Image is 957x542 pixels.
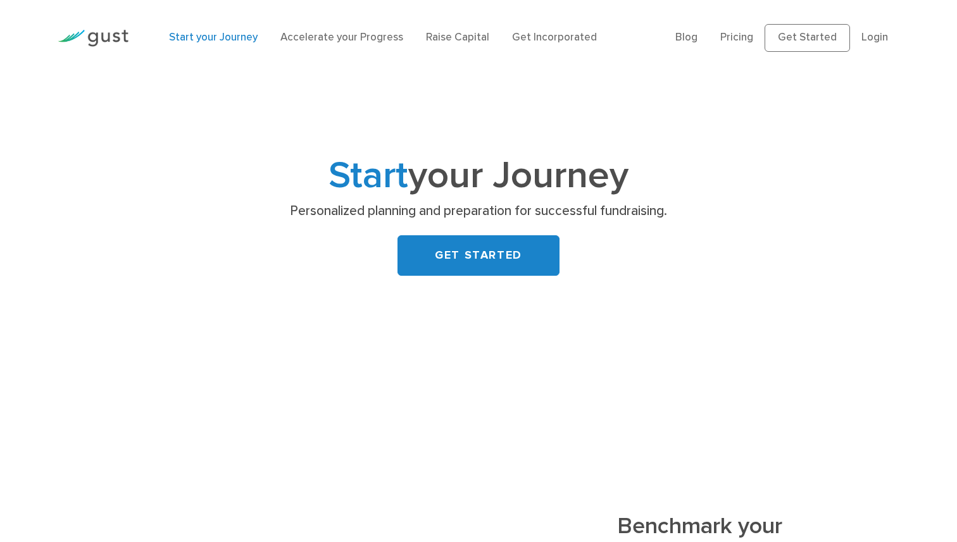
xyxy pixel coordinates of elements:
[720,31,753,44] a: Pricing
[397,235,560,276] a: GET STARTED
[228,159,729,194] h1: your Journey
[328,153,408,198] span: Start
[280,31,403,44] a: Accelerate your Progress
[169,31,258,44] a: Start your Journey
[861,31,888,44] a: Login
[233,202,723,220] p: Personalized planning and preparation for successful fundraising.
[426,31,489,44] a: Raise Capital
[58,30,128,47] img: Gust Logo
[765,24,850,52] a: Get Started
[512,31,597,44] a: Get Incorporated
[675,31,697,44] a: Blog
